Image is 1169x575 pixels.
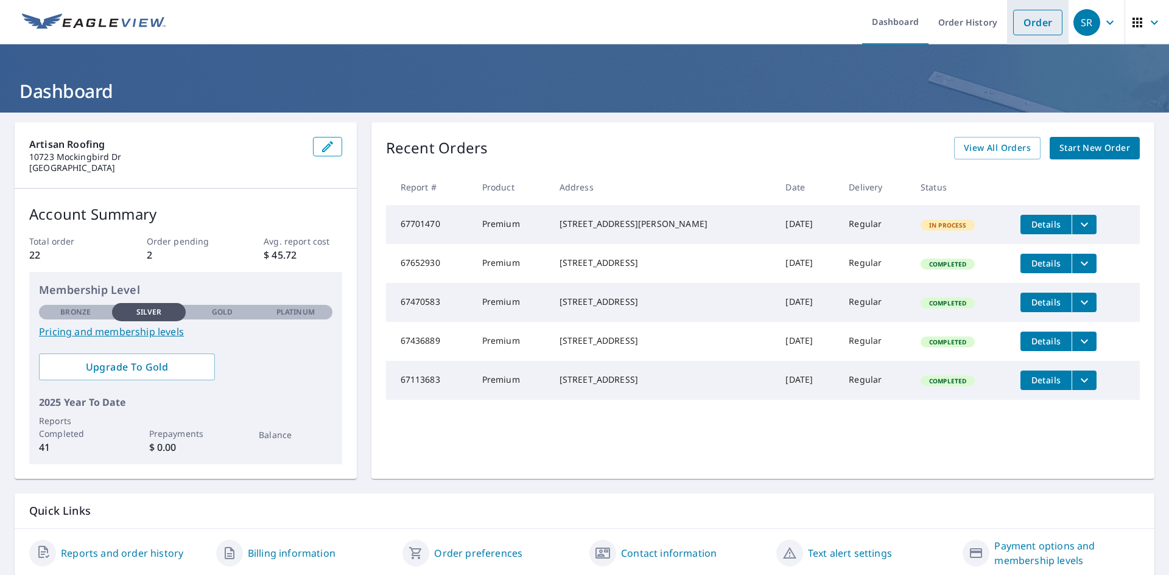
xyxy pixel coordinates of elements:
[472,244,550,283] td: Premium
[776,205,839,244] td: [DATE]
[386,205,472,244] td: 67701470
[560,374,767,386] div: [STREET_ADDRESS]
[1072,293,1097,312] button: filesDropdownBtn-67470583
[1028,218,1064,230] span: Details
[61,546,183,560] a: Reports and order history
[60,307,91,318] p: Bronze
[386,322,472,361] td: 67436889
[922,299,974,307] span: Completed
[1072,332,1097,351] button: filesDropdownBtn-67436889
[264,248,342,262] p: $ 45.72
[1020,332,1072,351] button: detailsBtn-67436889
[472,169,550,205] th: Product
[839,244,911,283] td: Regular
[839,169,911,205] th: Delivery
[1020,215,1072,234] button: detailsBtn-67701470
[808,546,892,560] a: Text alert settings
[39,395,332,409] p: 2025 Year To Date
[259,428,332,441] p: Balance
[922,260,974,268] span: Completed
[29,248,107,262] p: 22
[472,361,550,400] td: Premium
[29,137,303,152] p: Artisan Roofing
[39,354,215,380] a: Upgrade To Gold
[386,283,472,322] td: 67470583
[149,440,222,455] p: $ 0.00
[264,235,342,248] p: Avg. report cost
[922,338,974,346] span: Completed
[39,440,112,455] p: 41
[1020,254,1072,273] button: detailsBtn-67652930
[39,324,332,339] a: Pricing and membership levels
[839,361,911,400] td: Regular
[472,205,550,244] td: Premium
[147,248,225,262] p: 2
[1073,9,1100,36] div: SR
[776,244,839,283] td: [DATE]
[839,283,911,322] td: Regular
[1020,371,1072,390] button: detailsBtn-67113683
[839,205,911,244] td: Regular
[29,162,303,173] p: [GEOGRAPHIC_DATA]
[560,296,767,308] div: [STREET_ADDRESS]
[276,307,315,318] p: Platinum
[1028,374,1064,386] span: Details
[550,169,776,205] th: Address
[1020,293,1072,312] button: detailsBtn-67470583
[49,360,205,374] span: Upgrade To Gold
[964,141,1031,156] span: View All Orders
[29,503,1140,518] p: Quick Links
[994,538,1140,568] a: Payment options and membership levels
[15,78,1154,103] h1: Dashboard
[839,322,911,361] td: Regular
[29,235,107,248] p: Total order
[1028,257,1064,269] span: Details
[560,218,767,230] div: [STREET_ADDRESS][PERSON_NAME]
[621,546,717,560] a: Contact information
[1028,296,1064,308] span: Details
[472,283,550,322] td: Premium
[1028,335,1064,347] span: Details
[1072,371,1097,390] button: filesDropdownBtn-67113683
[212,307,233,318] p: Gold
[386,169,472,205] th: Report #
[1050,137,1140,159] a: Start New Order
[776,283,839,322] td: [DATE]
[434,546,522,560] a: Order preferences
[776,361,839,400] td: [DATE]
[147,235,225,248] p: Order pending
[472,322,550,361] td: Premium
[922,221,974,229] span: In Process
[922,377,974,385] span: Completed
[560,335,767,347] div: [STREET_ADDRESS]
[1072,254,1097,273] button: filesDropdownBtn-67652930
[29,203,342,225] p: Account Summary
[560,257,767,269] div: [STREET_ADDRESS]
[386,244,472,283] td: 67652930
[22,13,166,32] img: EV Logo
[1072,215,1097,234] button: filesDropdownBtn-67701470
[39,414,112,440] p: Reports Completed
[149,427,222,440] p: Prepayments
[136,307,162,318] p: Silver
[1059,141,1130,156] span: Start New Order
[39,282,332,298] p: Membership Level
[386,361,472,400] td: 67113683
[911,169,1011,205] th: Status
[954,137,1041,159] a: View All Orders
[386,137,488,159] p: Recent Orders
[29,152,303,162] p: 10723 Mockingbird Dr
[248,546,335,560] a: Billing information
[776,169,839,205] th: Date
[1013,10,1062,35] a: Order
[776,322,839,361] td: [DATE]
